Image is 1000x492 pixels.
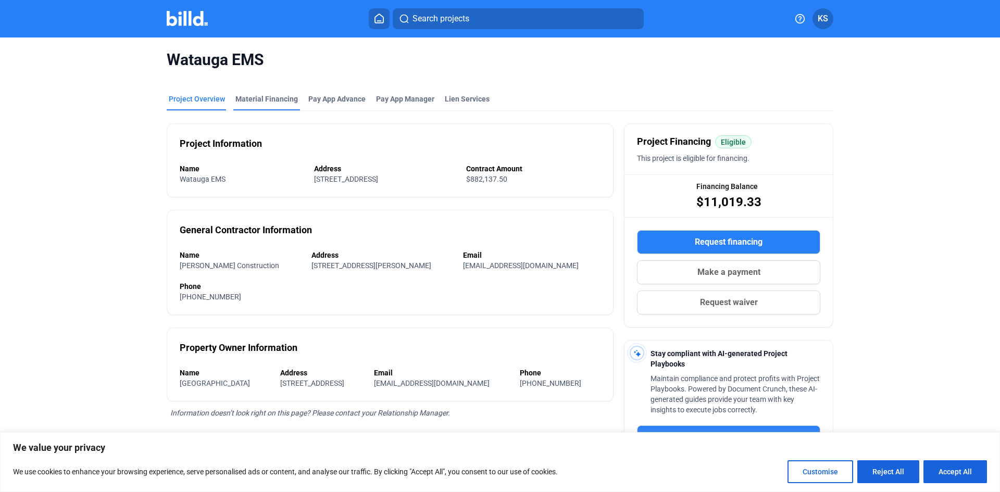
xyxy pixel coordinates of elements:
button: KS [813,8,833,29]
span: This project is eligible for financing. [637,154,749,162]
span: [STREET_ADDRESS] [314,175,378,183]
span: [GEOGRAPHIC_DATA] [180,379,250,387]
span: [EMAIL_ADDRESS][DOMAIN_NAME] [374,379,490,387]
p: We value your privacy [13,441,987,454]
div: Project Overview [169,94,225,104]
span: Make a payment [697,266,760,279]
span: [PHONE_NUMBER] [180,293,241,301]
span: Watauga EMS [167,50,833,70]
span: Get your Project Playbook [680,431,778,444]
span: $11,019.33 [696,194,761,210]
div: Material Financing [235,94,298,104]
button: Accept All [923,460,987,483]
button: Get your Project Playbook [637,425,820,449]
div: Project Information [180,136,262,151]
div: Email [463,250,601,260]
span: Request waiver [700,296,758,309]
div: Address [314,163,456,174]
div: Address [311,250,453,260]
div: General Contractor Information [180,223,312,237]
div: Address [280,368,364,378]
span: [STREET_ADDRESS][PERSON_NAME] [311,261,431,270]
button: Reject All [857,460,919,483]
span: [PHONE_NUMBER] [520,379,581,387]
span: Project Financing [637,134,711,149]
div: Phone [520,368,601,378]
span: Request financing [695,236,762,248]
div: Property Owner Information [180,340,297,355]
div: Name [180,163,304,174]
span: KS [818,12,828,25]
p: We use cookies to enhance your browsing experience, serve personalised ads or content, and analys... [13,465,558,478]
div: Pay App Advance [308,94,366,104]
span: Maintain compliance and protect profits with Project Playbooks. Powered by Document Crunch, these... [651,374,820,414]
span: Stay compliant with AI-generated Project Playbooks [651,349,787,368]
span: Financing Balance [696,181,758,192]
span: $882,137.50 [466,175,507,183]
span: [EMAIL_ADDRESS][DOMAIN_NAME] [463,261,579,270]
img: Billd Company Logo [167,11,208,26]
span: Watauga EMS [180,175,226,183]
span: Information doesn’t look right on this page? Please contact your Relationship Manager. [170,409,450,417]
div: Lien Services [445,94,490,104]
button: Customise [787,460,853,483]
button: Make a payment [637,260,820,284]
div: Contract Amount [466,163,601,174]
button: Request financing [637,230,820,254]
span: Search projects [413,12,469,25]
button: Request waiver [637,291,820,314]
div: Name [180,250,301,260]
div: Email [374,368,509,378]
mat-chip: Eligible [715,135,752,148]
span: Pay App Manager [376,94,434,104]
span: [PERSON_NAME] Construction [180,261,279,270]
div: Phone [180,281,601,292]
span: [STREET_ADDRESS] [280,379,344,387]
div: Name [180,368,270,378]
button: Search projects [393,8,644,29]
